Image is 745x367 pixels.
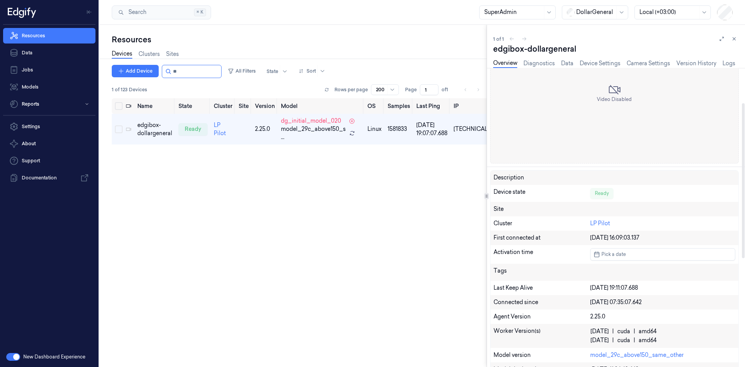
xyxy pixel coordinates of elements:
[494,284,590,292] div: Last Keep Alive
[334,86,368,93] p: Rows per page
[115,102,123,110] button: Select all
[722,59,735,68] a: Logs
[523,59,555,68] a: Diagnostics
[494,298,590,306] div: Connected since
[493,59,517,68] a: Overview
[590,248,735,261] button: Pick a date
[225,65,259,77] button: All Filters
[494,188,590,199] div: Device state
[175,98,211,114] th: State
[166,50,179,58] a: Sites
[494,234,590,242] div: First connected at
[83,6,95,18] button: Toggle Navigation
[3,28,95,43] a: Resources
[442,86,454,93] span: of 1
[493,36,504,42] span: 1 of 1
[3,119,95,134] a: Settings
[134,98,175,114] th: Name
[178,123,208,136] div: ready
[416,121,447,137] div: [DATE] 19:07:07.688
[388,125,410,133] div: 1581833
[590,234,735,242] div: [DATE] 16:09:03.137
[255,125,275,133] div: 2.25.0
[236,98,252,114] th: Site
[494,351,590,359] div: Model version
[590,188,613,199] div: Ready
[112,65,159,77] button: Add Device
[385,98,413,114] th: Samples
[405,86,417,93] span: Page
[609,327,617,336] td: |
[494,248,590,261] div: Activation time
[631,327,638,336] td: |
[364,98,385,114] th: OS
[450,98,502,114] th: IP
[139,50,160,58] a: Clusters
[367,125,381,133] p: linux
[112,86,147,93] span: 1 of 123 Devices
[454,125,499,133] div: [TECHNICAL_ID]
[580,59,620,68] a: Device Settings
[494,219,590,228] div: Cluster
[638,336,657,345] td: amd64
[115,125,123,133] button: Select row
[600,250,626,258] span: Pick a date
[211,98,236,114] th: Cluster
[494,313,590,321] div: Agent Version
[561,59,573,68] a: Data
[590,336,609,345] td: [DATE]
[676,59,716,68] a: Version History
[3,153,95,169] a: Support
[112,34,487,45] div: Resources
[493,43,739,54] div: edgibox-dollargeneral
[281,125,346,141] span: model_29c_above150_s ...
[597,96,632,103] span: Video Disabled
[617,327,631,336] td: cuda
[590,313,735,321] div: 2.25.0
[3,96,95,112] button: Reports
[112,5,211,19] button: Search⌘K
[609,336,617,345] td: |
[3,79,95,95] a: Models
[214,122,226,137] a: LP Pilot
[3,136,95,151] button: About
[3,62,95,78] a: Jobs
[494,267,590,278] div: Tags
[631,336,638,345] td: |
[590,284,735,292] div: [DATE] 19:11:07.688
[413,98,450,114] th: Last Ping
[590,327,609,336] td: [DATE]
[638,327,657,336] td: amd64
[278,98,364,114] th: Model
[627,59,670,68] a: Camera Settings
[252,98,278,114] th: Version
[137,121,172,137] div: edgibox-dollargeneral
[3,170,95,186] a: Documentation
[112,50,132,59] a: Devices
[590,220,610,227] a: LP Pilot
[590,298,735,306] div: [DATE] 07:35:07.642
[3,45,95,61] a: Data
[460,84,483,95] nav: pagination
[494,205,735,213] div: Site
[590,351,684,358] a: model_29c_above150_same_other
[617,336,631,345] td: cuda
[281,117,341,125] span: dg_initial_model_020
[125,8,146,16] span: Search
[494,174,590,182] div: Description
[494,327,590,345] div: Worker Version(s)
